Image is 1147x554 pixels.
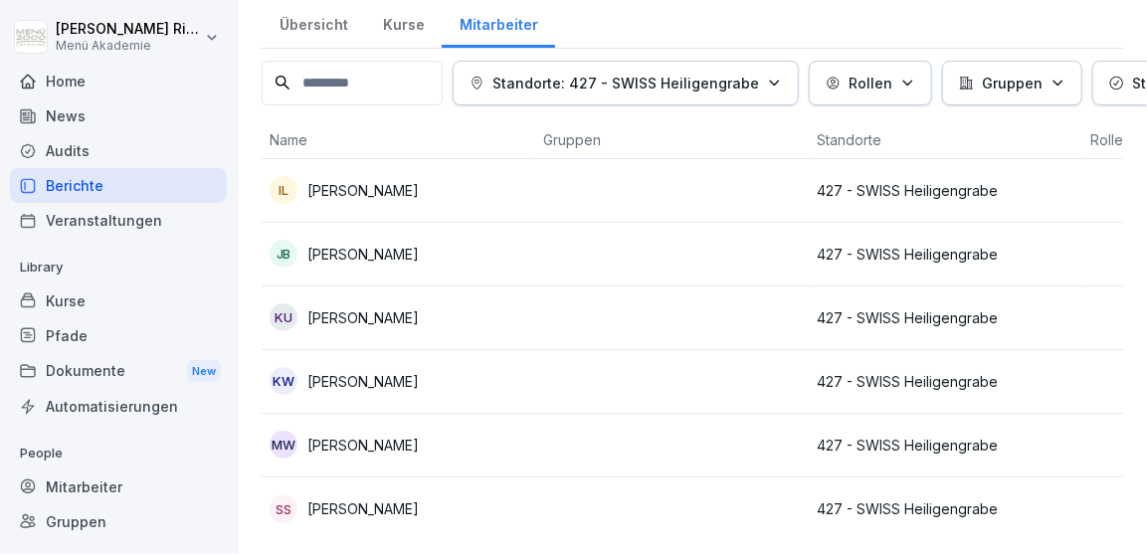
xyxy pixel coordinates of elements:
button: Gruppen [942,61,1082,105]
div: JB [270,240,297,268]
a: Home [10,64,227,98]
a: DokumenteNew [10,353,227,390]
p: Standorte: 427 - SWISS Heiligengrabe [492,73,759,93]
p: [PERSON_NAME] [307,371,419,392]
a: Audits [10,133,227,168]
th: Standorte [809,121,1082,159]
div: New [187,360,221,383]
p: [PERSON_NAME] [307,498,419,519]
p: Menü Akademie [56,39,201,53]
div: KW [270,367,297,395]
th: Gruppen [535,121,809,159]
div: KU [270,303,297,331]
p: Library [10,252,227,283]
a: Mitarbeiter [10,469,227,504]
p: 427 - SWISS Heiligengrabe [817,180,1074,201]
a: Berichte [10,168,227,203]
p: [PERSON_NAME] [307,180,419,201]
p: 427 - SWISS Heiligengrabe [817,498,1074,519]
a: News [10,98,227,133]
div: Dokumente [10,353,227,390]
button: Standorte: 427 - SWISS Heiligengrabe [453,61,799,105]
a: Kurse [10,283,227,318]
p: [PERSON_NAME] [307,435,419,456]
p: [PERSON_NAME] [307,307,419,328]
p: 427 - SWISS Heiligengrabe [817,307,1074,328]
div: SS [270,495,297,523]
p: Rollen [849,73,892,93]
div: MW [270,431,297,459]
p: [PERSON_NAME] Riediger [56,21,201,38]
a: Gruppen [10,504,227,539]
a: Automatisierungen [10,389,227,424]
p: 427 - SWISS Heiligengrabe [817,244,1074,265]
a: Veranstaltungen [10,203,227,238]
th: Name [262,121,535,159]
a: Pfade [10,318,227,353]
button: Rollen [809,61,932,105]
p: Gruppen [982,73,1043,93]
p: People [10,438,227,469]
div: IL [270,176,297,204]
p: 427 - SWISS Heiligengrabe [817,371,1074,392]
p: [PERSON_NAME] [307,244,419,265]
p: 427 - SWISS Heiligengrabe [817,435,1074,456]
